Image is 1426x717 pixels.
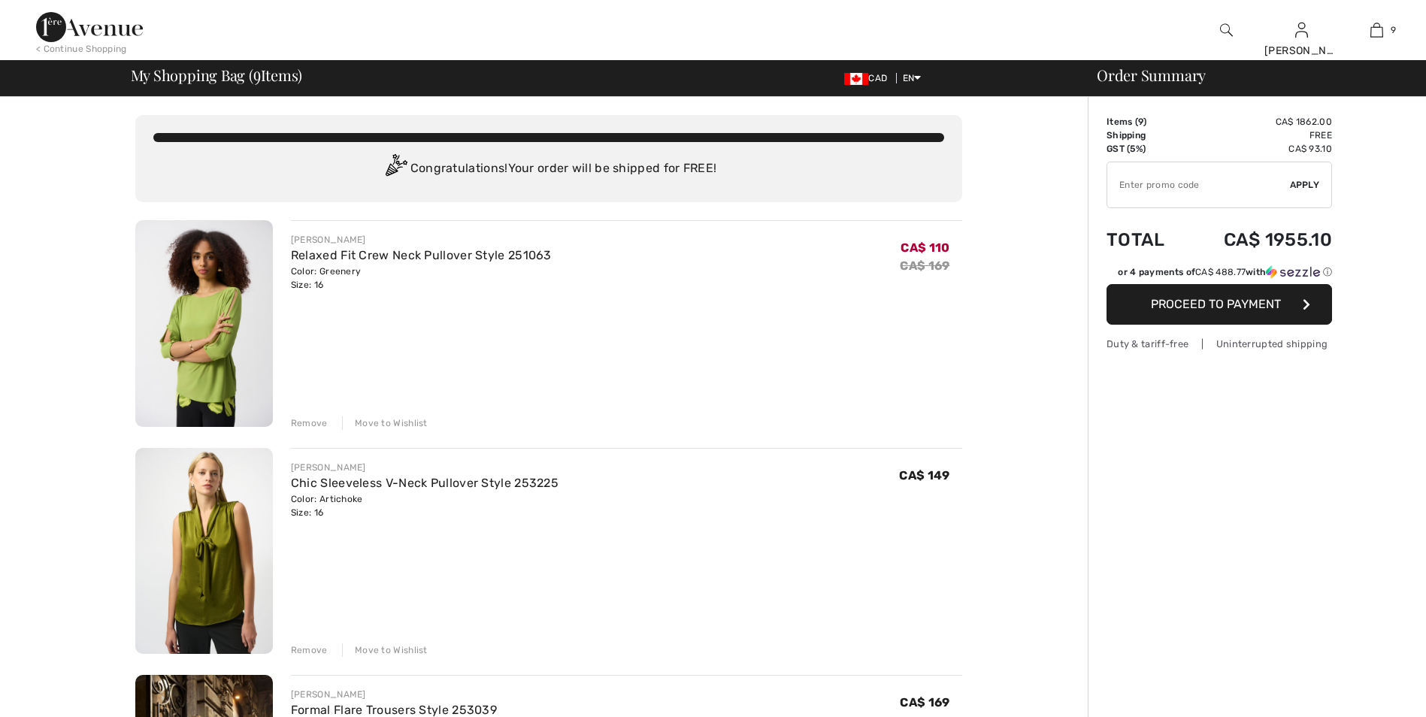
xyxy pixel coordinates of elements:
[342,416,428,430] div: Move to Wishlist
[844,73,868,85] img: Canadian Dollar
[844,73,893,83] span: CAD
[1185,214,1332,265] td: CA$ 1955.10
[1295,23,1308,37] a: Sign In
[131,68,303,83] span: My Shopping Bag ( Items)
[1107,265,1332,284] div: or 4 payments ofCA$ 488.77withSezzle Click to learn more about Sezzle
[1195,267,1246,277] span: CA$ 488.77
[1107,337,1332,351] div: Duty & tariff-free | Uninterrupted shipping
[1391,23,1396,37] span: 9
[903,73,922,83] span: EN
[1370,21,1383,39] img: My Bag
[1138,116,1143,127] span: 9
[1185,115,1332,129] td: CA$ 1862.00
[342,643,428,657] div: Move to Wishlist
[1107,115,1185,129] td: Items ( )
[900,259,949,273] s: CA$ 169
[1118,265,1332,279] div: or 4 payments of with
[135,220,273,427] img: Relaxed Fit Crew Neck Pullover Style 251063
[1107,162,1290,207] input: Promo code
[291,703,497,717] a: Formal Flare Trousers Style 253039
[1185,142,1332,156] td: CA$ 93.10
[291,265,552,292] div: Color: Greenery Size: 16
[1340,21,1413,39] a: 9
[1185,129,1332,142] td: Free
[36,12,143,42] img: 1ère Avenue
[253,64,261,83] span: 9
[1264,43,1338,59] div: [PERSON_NAME]
[900,695,949,709] span: CA$ 169
[291,416,328,430] div: Remove
[1151,297,1281,311] span: Proceed to Payment
[135,448,273,655] img: Chic Sleeveless V-Neck Pullover Style 253225
[291,476,559,490] a: Chic Sleeveless V-Neck Pullover Style 253225
[1107,214,1185,265] td: Total
[291,248,552,262] a: Relaxed Fit Crew Neck Pullover Style 251063
[1107,142,1185,156] td: GST (5%)
[1266,265,1320,279] img: Sezzle
[1220,21,1233,39] img: search the website
[291,688,497,701] div: [PERSON_NAME]
[901,241,949,255] span: CA$ 110
[899,468,949,483] span: CA$ 149
[291,461,559,474] div: [PERSON_NAME]
[1295,21,1308,39] img: My Info
[380,154,410,184] img: Congratulation2.svg
[153,154,944,184] div: Congratulations! Your order will be shipped for FREE!
[291,492,559,519] div: Color: Artichoke Size: 16
[291,643,328,657] div: Remove
[1290,178,1320,192] span: Apply
[1079,68,1417,83] div: Order Summary
[36,42,127,56] div: < Continue Shopping
[1107,284,1332,325] button: Proceed to Payment
[291,233,552,247] div: [PERSON_NAME]
[1107,129,1185,142] td: Shipping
